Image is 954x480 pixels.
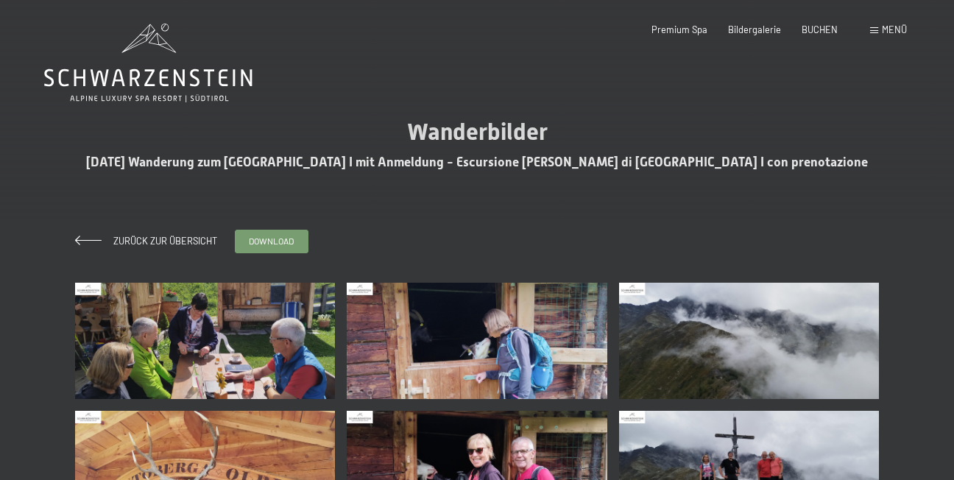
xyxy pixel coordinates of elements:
a: Premium Spa [651,24,707,35]
a: 02-09-2025 [616,277,882,406]
a: download [236,230,308,253]
img: 02-09-2025 [347,283,607,400]
span: [DATE] Wanderung zum [GEOGRAPHIC_DATA] I mit Anmeldung - Escursione [PERSON_NAME] di [GEOGRAPHIC_... [86,155,868,169]
a: 02-09-2025 [344,277,609,406]
img: 02-09-2025 [619,283,879,400]
a: BUCHEN [802,24,838,35]
a: Bildergalerie [728,24,781,35]
span: Menü [882,24,907,35]
span: Wanderbilder [407,118,548,146]
span: download [249,235,294,247]
img: 02-09-2025 [75,283,335,400]
a: 02-09-2025 [72,277,338,406]
span: Zurück zur Übersicht [104,235,217,247]
a: Zurück zur Übersicht [75,235,217,247]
